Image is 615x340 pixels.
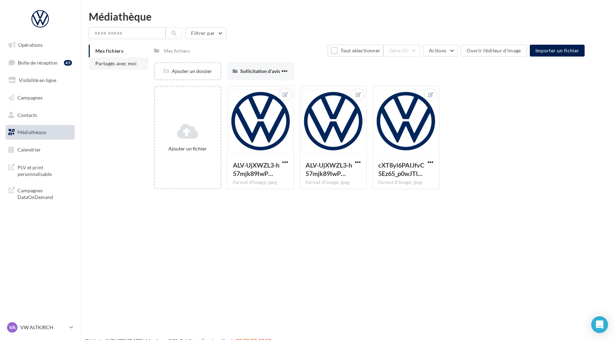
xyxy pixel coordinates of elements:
button: Actions [423,45,458,57]
div: Mes fichiers [164,47,190,54]
span: Actions [429,47,446,53]
span: Sollicitation d'avis [240,68,280,74]
button: Tout sélectionner [328,45,383,57]
a: Campagnes [4,90,76,105]
span: ALV-UjXWZL3-h57mjk89IwPeyAQpMX1Ryox9_unV32XjFmguPhmcfZja [306,161,352,177]
a: PLV et print personnalisable [4,160,76,180]
span: Boîte de réception [18,59,58,65]
button: Ouvrir l'éditeur d'image [461,45,527,57]
a: Calendrier [4,142,76,157]
div: 45 [64,60,72,66]
span: VA [9,324,16,331]
button: Filtrer par [185,27,226,39]
p: VW ALTKIRCH [20,324,67,331]
a: Boîte de réception45 [4,55,76,70]
span: Médiathèque [17,129,46,135]
span: Visibilité en ligne [19,77,56,83]
span: (0) [403,48,409,53]
span: Importer un fichier [535,47,579,53]
div: Open Intercom Messenger [591,316,608,333]
span: Calendrier [17,147,41,153]
div: Format d'image: jpeg [306,179,361,186]
div: Format d'image: jpeg [378,179,433,186]
span: Campagnes [17,95,43,101]
div: Format d'image: jpeg [233,179,288,186]
button: Importer un fichier [530,45,585,57]
span: cXT8yl6PAIJfvC5Ez65_p0wJTlBOivKOPtUuEWPe5bD6OQRCZ9XLGLQaf1dvts_jzrLgH2gST5RYqPBg=s0 [378,161,424,177]
a: Visibilité en ligne [4,73,76,88]
span: Campagnes DataOnDemand [17,186,72,201]
button: Gérer(0) [383,45,420,57]
a: VA VW ALTKIRCH [6,321,75,334]
div: Ajouter un dossier [155,68,220,75]
span: Partagés avec moi [95,60,137,66]
span: Opérations [18,42,43,48]
span: Mes fichiers [95,48,123,54]
span: ALV-UjXWZL3-h57mjk89IwPeyAQpMX1Ryox9_unV32XjFmguPhmcfZja [233,161,279,177]
a: Campagnes DataOnDemand [4,183,76,204]
span: Contacts [17,112,37,118]
a: Opérations [4,38,76,52]
a: Contacts [4,108,76,123]
div: Médiathèque [89,11,607,22]
div: Ajouter un fichier [158,145,217,152]
span: PLV et print personnalisable [17,163,72,178]
a: Médiathèque [4,125,76,140]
